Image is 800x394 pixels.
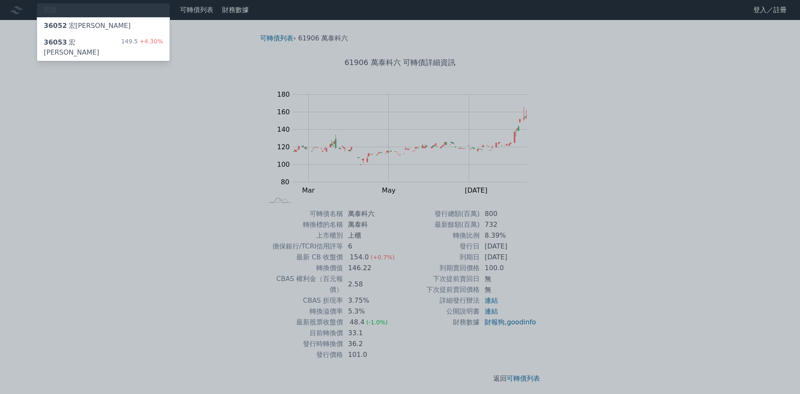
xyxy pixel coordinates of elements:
[44,22,67,30] span: 36052
[44,38,67,46] span: 36053
[138,38,163,45] span: +4.30%
[121,38,163,58] div: 149.5
[44,38,121,58] div: 宏[PERSON_NAME]
[37,18,170,34] a: 36052宏[PERSON_NAME]
[44,21,131,31] div: 宏[PERSON_NAME]
[37,34,170,61] a: 36053宏[PERSON_NAME] 149.5+4.30%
